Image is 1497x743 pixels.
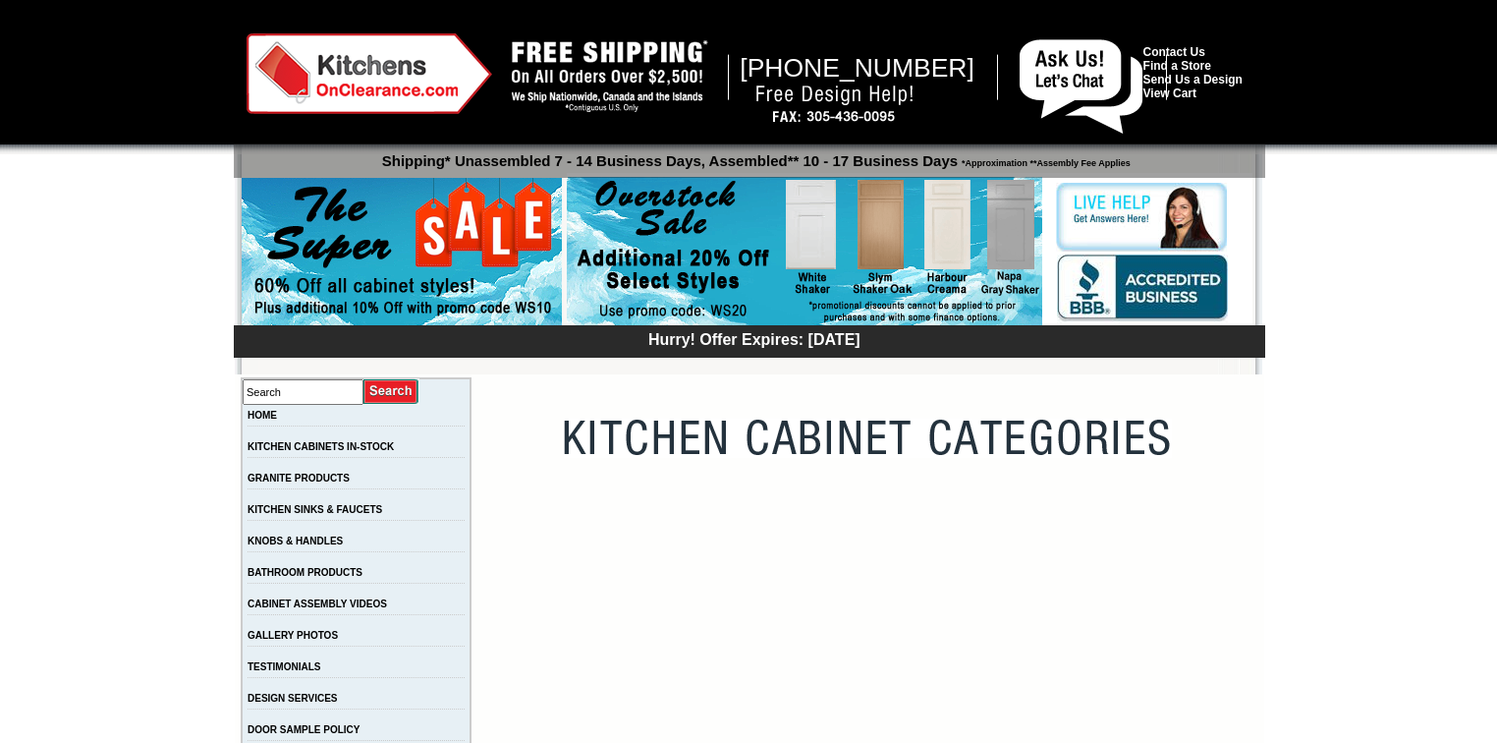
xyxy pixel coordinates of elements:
a: Contact Us [1143,45,1205,59]
p: Shipping* Unassembled 7 - 14 Business Days, Assembled** 10 - 17 Business Days [244,143,1265,169]
img: Kitchens on Clearance Logo [247,33,492,114]
a: TESTIMONIALS [248,661,320,672]
a: DOOR SAMPLE POLICY [248,724,360,735]
a: KITCHEN SINKS & FAUCETS [248,504,382,515]
a: GALLERY PHOTOS [248,630,338,641]
a: DESIGN SERVICES [248,693,338,704]
a: HOME [248,410,277,421]
a: BATHROOM PRODUCTS [248,567,362,578]
a: Find a Store [1143,59,1211,73]
a: GRANITE PRODUCTS [248,473,350,484]
a: View Cart [1143,86,1196,100]
span: *Approximation **Assembly Fee Applies [958,153,1131,168]
a: KNOBS & HANDLES [248,536,343,546]
input: Submit [363,378,419,405]
a: CABINET ASSEMBLY VIDEOS [248,599,387,609]
span: [PHONE_NUMBER] [740,53,974,83]
a: Send Us a Design [1143,73,1243,86]
div: Hurry! Offer Expires: [DATE] [244,328,1265,349]
a: KITCHEN CABINETS IN-STOCK [248,441,394,452]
